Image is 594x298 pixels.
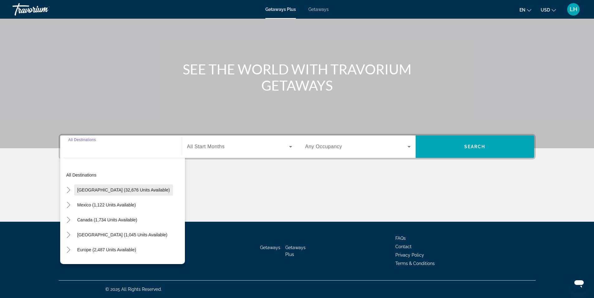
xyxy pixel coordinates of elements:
[63,259,74,270] button: Toggle Australia (202 units available)
[519,5,531,14] button: Change language
[565,3,582,16] button: User Menu
[74,229,171,240] button: [GEOGRAPHIC_DATA] (1,045 units available)
[63,169,185,181] button: All destinations
[66,173,97,177] span: All destinations
[519,7,525,12] span: en
[187,144,225,149] span: All Start Months
[77,217,138,222] span: Canada (1,734 units available)
[63,215,74,225] button: Toggle Canada (1,734 units available)
[60,135,534,158] div: Search widget
[105,287,162,292] span: © 2025 All Rights Reserved.
[63,185,74,196] button: Toggle United States (32,676 units available)
[68,138,96,142] span: All Destinations
[63,229,74,240] button: Toggle Caribbean & Atlantic Islands (1,045 units available)
[77,247,136,252] span: Europe (2,487 units available)
[395,253,424,258] a: Privacy Policy
[570,6,577,12] span: LH
[395,244,412,249] a: Contact
[285,245,306,257] a: Getaways Plus
[569,273,589,293] iframe: Button to launch messaging window
[395,236,406,241] a: FAQs
[77,187,170,192] span: [GEOGRAPHIC_DATA] (32,676 units available)
[541,7,550,12] span: USD
[74,244,139,255] button: Europe (2,487 units available)
[63,244,74,255] button: Toggle Europe (2,487 units available)
[74,259,167,270] button: [GEOGRAPHIC_DATA] (202 units available)
[464,144,485,149] span: Search
[395,261,435,266] a: Terms & Conditions
[63,200,74,210] button: Toggle Mexico (1,122 units available)
[416,135,534,158] button: Search
[74,184,173,196] button: [GEOGRAPHIC_DATA] (32,676 units available)
[541,5,556,14] button: Change currency
[260,245,280,250] a: Getaways
[308,7,329,12] a: Getaways
[305,144,342,149] span: Any Occupancy
[265,7,296,12] a: Getaways Plus
[77,232,167,237] span: [GEOGRAPHIC_DATA] (1,045 units available)
[74,199,139,210] button: Mexico (1,122 units available)
[180,61,414,93] h1: SEE THE WORLD WITH TRAVORIUM GETAWAYS
[12,1,75,17] a: Travorium
[74,214,141,225] button: Canada (1,734 units available)
[77,202,136,207] span: Mexico (1,122 units available)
